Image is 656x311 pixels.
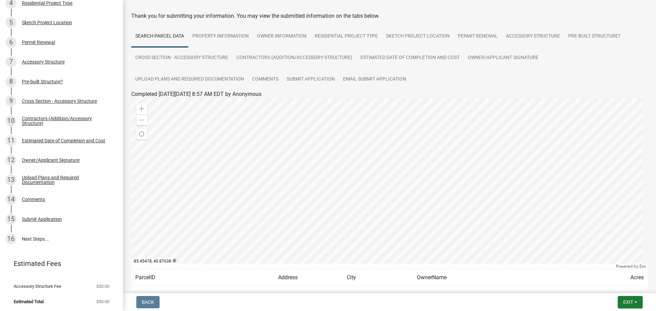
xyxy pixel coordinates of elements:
div: 12 [5,155,16,166]
span: Accessory Structure Fee [14,284,61,288]
div: Accessory Structure [22,59,65,64]
div: Zoom in [136,103,147,114]
td: Huntington [343,286,413,303]
td: 6.000 [604,286,648,303]
div: 6 [5,37,16,48]
div: 14 [5,194,16,205]
span: $30.00 [96,284,109,288]
a: Estimated Date of Completion and Cost [356,47,464,69]
td: OwnerName [413,269,604,286]
span: Exit [623,299,633,305]
span: Estimated Total [14,299,44,304]
div: Sketch Project Location [22,20,72,25]
a: Search Parcel Data [131,26,188,47]
td: Acres [604,269,648,286]
a: Email Submit Application [339,69,410,90]
div: Submit Application [22,217,62,222]
div: 5 [5,17,16,28]
div: 16 [5,234,16,244]
button: Back [136,296,160,308]
a: Residential Project Type [311,26,382,47]
div: Cross Section - Accessory Structure [22,99,97,103]
a: Owner/Applicant Signature [464,47,543,69]
div: 13 [5,174,16,185]
div: Permit Renewal [22,40,55,45]
div: Thank you for submitting your information. You may view the submitted information on the tabs below. [131,12,648,20]
a: Estimated Fees [5,257,112,270]
div: Contractors (Addition/Accessory Structure) [22,116,112,126]
button: Exit [618,296,643,308]
div: Zoom out [136,114,147,125]
div: Upload Plans and Required Documentation [22,175,112,185]
div: 11 [5,135,16,146]
div: Find my location [136,129,147,140]
span: Back [142,299,154,305]
a: Comments [248,69,283,90]
a: Sketch Project Location [382,26,454,47]
a: Permit Renewal [454,26,502,47]
td: Address [274,269,343,286]
a: Esri [640,264,646,269]
td: City [343,269,413,286]
a: Owner Information [253,26,311,47]
td: ParcelID [131,269,274,286]
td: 72 E 300 N [274,286,343,303]
div: Owner/Applicant Signature [22,158,80,162]
div: 15 [5,214,16,225]
div: Estimated Date of Completion and Cost [22,138,105,143]
span: Completed [DATE][DATE] 8:57 AM EDT by Anonymous [131,91,261,97]
a: Property Information [188,26,253,47]
div: Powered by [614,264,648,269]
a: Submit Application [283,69,339,90]
div: 7 [5,56,16,67]
td: 35-06-18-300-023.901-018 [131,286,274,303]
span: $30.00 [96,299,109,304]
a: Upload Plans and Required Documentation [131,69,248,90]
div: 8 [5,76,16,87]
div: Residential Project Type [22,1,72,5]
a: Contractors (Addition/Accessory Structure) [232,47,356,69]
div: Comments [22,197,45,202]
td: [PERSON_NAME] & [PERSON_NAME] [413,286,604,303]
div: 9 [5,96,16,107]
a: Cross Section - Accessory Structure [131,47,232,69]
div: Pre-built Structure? [22,79,63,84]
a: Accessory Structure [502,26,564,47]
div: 10 [5,115,16,126]
a: Pre-built Structure? [564,26,625,47]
